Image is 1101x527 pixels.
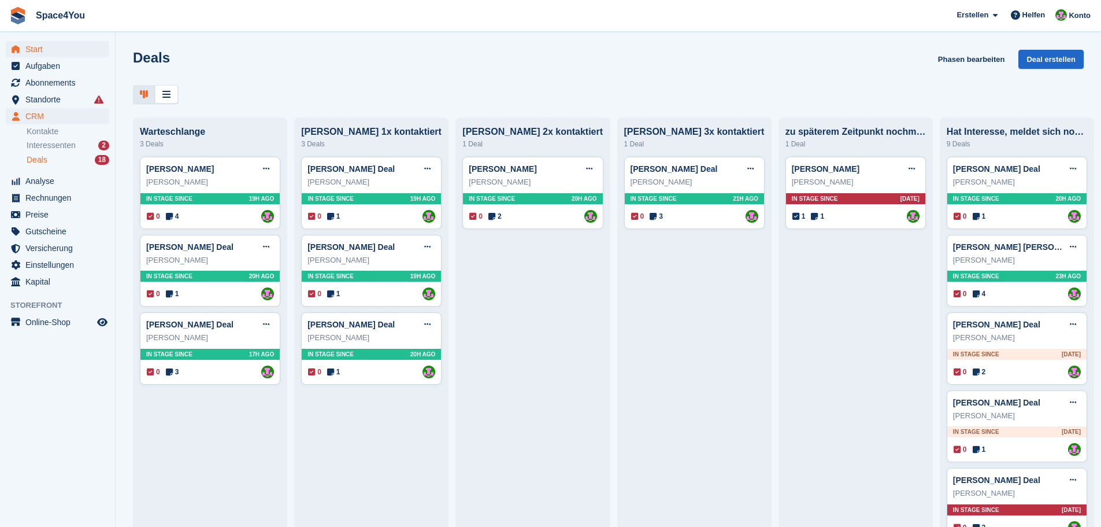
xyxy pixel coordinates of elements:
[140,127,280,137] div: Warteschlange
[6,41,109,57] a: menu
[973,289,986,299] span: 4
[307,164,395,174] a: [PERSON_NAME] Deal
[488,211,502,222] span: 2
[25,314,95,330] span: Online-Shop
[146,194,192,203] span: In stage since
[25,41,95,57] span: Start
[25,274,95,290] span: Kapital
[249,350,275,359] span: 17H AGO
[10,300,115,311] span: Storefront
[933,50,1010,69] a: Phasen bearbeiten
[953,410,1081,422] div: [PERSON_NAME]
[953,176,1081,188] div: [PERSON_NAME]
[25,173,95,189] span: Analyse
[25,223,95,239] span: Gutscheine
[307,176,435,188] div: [PERSON_NAME]
[953,332,1081,344] div: [PERSON_NAME]
[147,367,160,377] span: 0
[31,6,90,25] a: Space4You
[25,91,95,108] span: Standorte
[953,398,1040,407] a: [PERSON_NAME] Deal
[469,211,483,222] span: 0
[301,127,442,137] div: [PERSON_NAME] 1x kontaktiert
[631,194,677,203] span: In stage since
[146,255,274,266] div: [PERSON_NAME]
[249,272,275,281] span: 20H AGO
[1062,506,1081,514] span: [DATE]
[9,7,27,24] img: stora-icon-8386f47178a22dfd0bd8f6a31ec36ba5ce8667c1dd55bd0f319d3a0aa187defe.svg
[98,141,109,150] div: 2
[953,320,1040,329] a: [PERSON_NAME] Deal
[1068,210,1081,223] img: Luca-André Talhoff
[327,367,340,377] span: 1
[27,140,76,151] span: Interessenten
[146,242,233,252] a: [PERSON_NAME] Deal
[785,137,926,151] div: 1 Deal
[792,176,920,188] div: [PERSON_NAME]
[953,506,999,514] span: In stage since
[27,126,109,137] a: Kontakte
[27,154,109,166] a: Deals 18
[1068,443,1081,456] img: Luca-André Talhoff
[953,272,999,281] span: In stage since
[954,367,967,377] span: 0
[1056,272,1081,281] span: 23H AGO
[947,137,1087,151] div: 9 Deals
[140,137,280,151] div: 3 Deals
[307,242,395,252] a: [PERSON_NAME] Deal
[973,367,986,377] span: 2
[261,366,274,378] img: Luca-André Talhoff
[307,332,435,344] div: [PERSON_NAME]
[584,210,597,223] a: Luca-André Talhoff
[422,288,435,300] img: Luca-André Talhoff
[792,164,859,174] a: [PERSON_NAME]
[6,91,109,108] a: menu
[261,210,274,223] img: Luca-André Talhoff
[624,127,765,137] div: [PERSON_NAME] 3x kontaktiert
[146,350,192,359] span: In stage since
[133,50,170,65] h1: Deals
[146,332,274,344] div: [PERSON_NAME]
[1068,366,1081,378] img: Luca-André Talhoff
[327,211,340,222] span: 1
[6,257,109,273] a: menu
[733,194,758,203] span: 21H AGO
[25,240,95,256] span: Versicherung
[95,155,109,165] div: 18
[308,289,321,299] span: 0
[1062,350,1081,359] span: [DATE]
[953,255,1081,266] div: [PERSON_NAME]
[25,58,95,74] span: Aufgaben
[25,257,95,273] span: Einstellungen
[957,9,988,21] span: Erstellen
[146,176,274,188] div: [PERSON_NAME]
[27,139,109,152] a: Interessenten 2
[469,164,536,174] a: [PERSON_NAME]
[146,320,233,329] a: [PERSON_NAME] Deal
[410,194,436,203] span: 19H AGO
[307,350,354,359] span: In stage since
[469,176,596,188] div: [PERSON_NAME]
[1069,10,1091,21] span: Konto
[308,367,321,377] span: 0
[166,289,179,299] span: 1
[792,211,806,222] span: 1
[25,75,95,91] span: Abonnements
[907,210,920,223] img: Luca-André Talhoff
[422,210,435,223] a: Luca-André Talhoff
[25,207,95,223] span: Preise
[973,211,986,222] span: 1
[307,320,395,329] a: [PERSON_NAME] Deal
[146,272,192,281] span: In stage since
[954,211,967,222] span: 0
[953,164,1040,174] a: [PERSON_NAME] Deal
[308,211,321,222] span: 0
[954,289,967,299] span: 0
[953,350,999,359] span: In stage since
[631,211,644,222] span: 0
[1056,194,1081,203] span: 20H AGO
[746,210,758,223] img: Luca-André Talhoff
